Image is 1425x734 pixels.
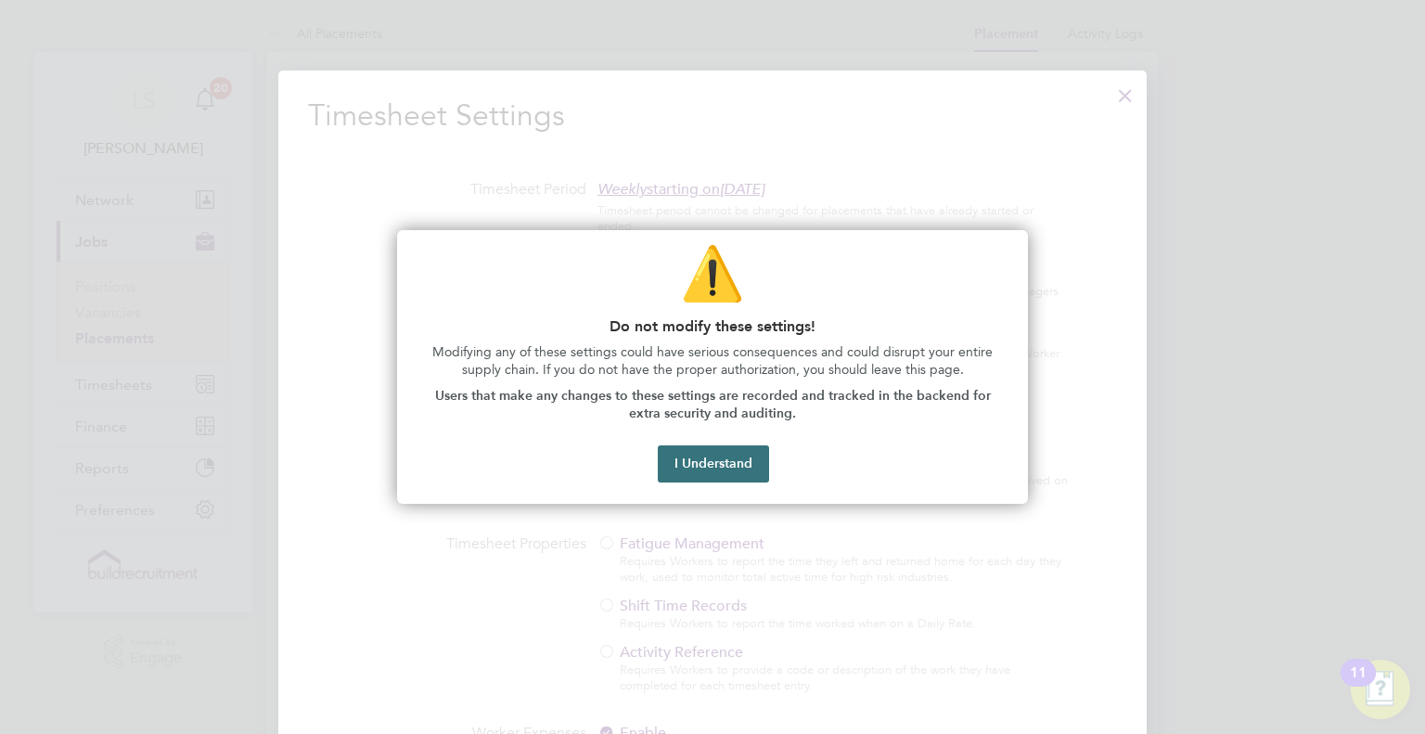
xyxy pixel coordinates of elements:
[419,343,1006,380] p: Modifying any of these settings could have serious consequences and could disrupt your entire sup...
[397,230,1028,504] div: Do not modify these settings!
[658,445,769,483] button: I Understand
[419,238,1006,310] p: ⚠️
[419,317,1006,335] p: Do not modify these settings!
[435,388,995,422] strong: Users that make any changes to these settings are recorded and tracked in the backend for extra s...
